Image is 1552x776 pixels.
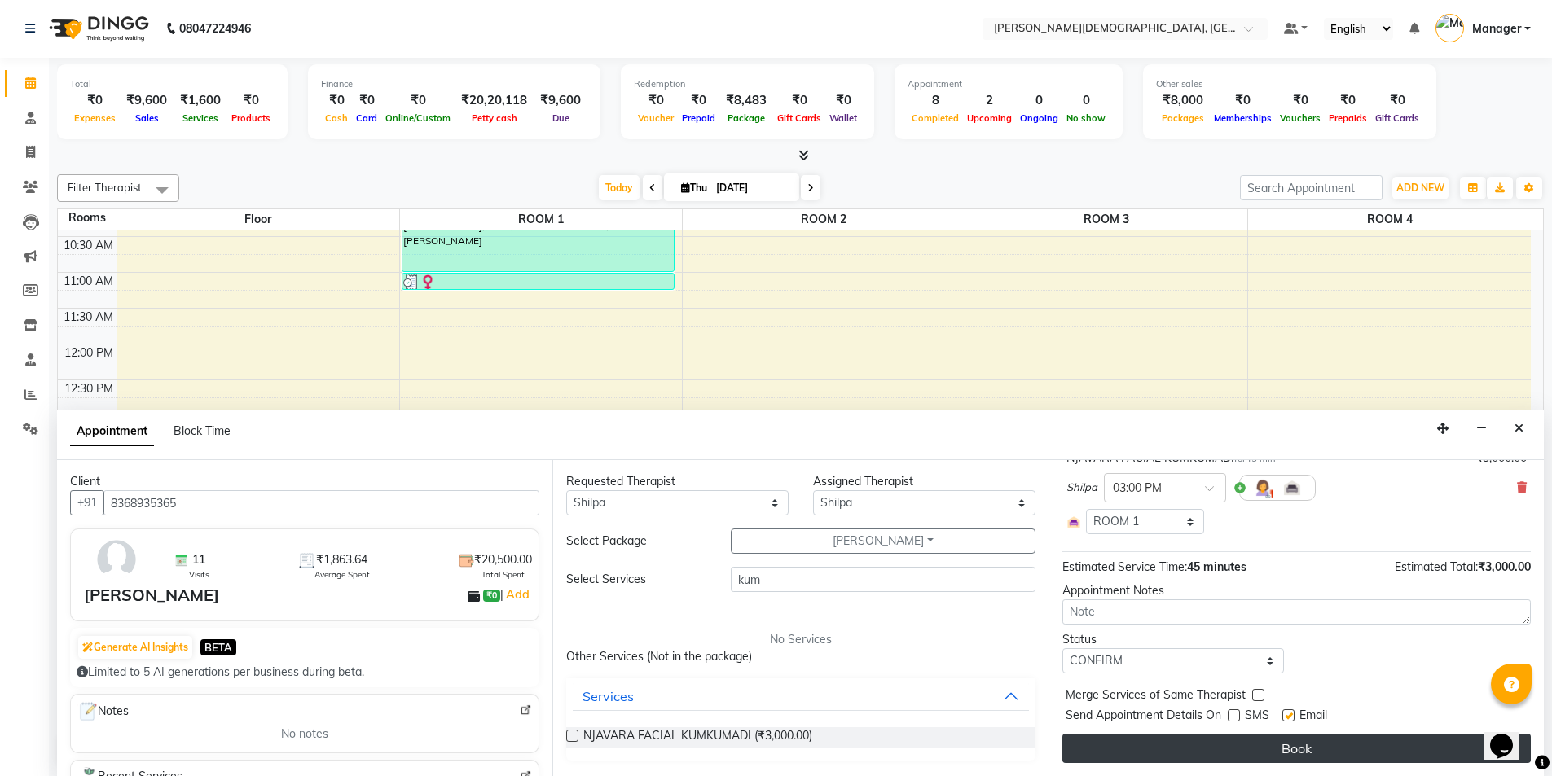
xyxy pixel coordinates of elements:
a: Add [503,585,532,604]
span: Notes [77,701,129,722]
span: Package [723,112,769,124]
div: ₹20,20,118 [455,91,534,110]
div: ₹0 [70,91,120,110]
span: Floor [117,209,399,230]
div: Total [70,77,275,91]
span: ROOM 4 [1248,209,1531,230]
span: Merge Services of Same Therapist [1066,686,1246,707]
span: ₹1,863.64 [316,551,367,568]
span: Expenses [70,112,120,124]
div: Limited to 5 AI generations per business during beta. [77,664,533,681]
span: Products [227,112,275,124]
div: ₹0 [825,91,861,110]
img: avatar [93,536,140,583]
span: Card [352,112,381,124]
span: ROOM 3 [965,209,1247,230]
div: Select Package [554,533,719,550]
p: Other Services (Not in the package) [566,648,1035,665]
span: Packages [1158,112,1208,124]
div: 2 [963,91,1016,110]
div: ₹9,600 [534,91,587,110]
div: ₹9,600 [120,91,174,110]
span: | [500,585,532,604]
div: 11:00 AM [60,273,117,290]
span: Today [599,175,640,200]
span: Voucher [634,112,678,124]
div: 12:00 PM [61,344,117,362]
span: Email [1299,707,1327,727]
span: Memberships [1210,112,1276,124]
span: No notes [281,726,328,743]
span: Gift Cards [773,112,825,124]
div: ₹0 [634,91,678,110]
button: Close [1507,416,1531,441]
span: Prepaids [1325,112,1371,124]
div: [PERSON_NAME] [84,583,219,607]
div: Requested Therapist [566,473,789,490]
div: 10:30 AM [60,237,117,254]
span: Wallet [825,112,861,124]
div: ₹0 [1276,91,1325,110]
div: ₹8,000 [1156,91,1210,110]
div: Appointment Notes [1062,582,1531,599]
div: ₹1,600 [174,91,227,110]
iframe: chat widget [1484,711,1536,760]
span: Due [548,112,574,124]
span: Gift Cards [1371,112,1423,124]
div: Finance [321,77,587,91]
span: BETA [200,639,236,655]
span: Average Spent [314,568,370,581]
span: Upcoming [963,112,1016,124]
span: Cash [321,112,352,124]
div: Rooms [58,209,117,226]
span: Services [178,112,222,124]
div: Appointment [908,77,1110,91]
input: 2025-09-04 [711,176,793,200]
div: ₹0 [1210,91,1276,110]
span: Prepaid [678,112,719,124]
span: ADD NEW [1396,182,1444,194]
div: [PERSON_NAME], TK03, 10:00 AM-11:00 AM, [PERSON_NAME] [402,202,675,271]
img: Interior.png [1282,478,1302,498]
button: [PERSON_NAME] [731,528,1035,554]
button: ADD NEW [1392,177,1449,199]
span: ₹3,000.00 [1478,559,1531,574]
span: Completed [908,112,963,124]
span: Petty cash [468,112,521,124]
div: Other sales [1156,77,1423,91]
span: ₹0 [483,590,500,603]
span: Estimated Total: [1395,559,1478,574]
span: Vouchers [1276,112,1325,124]
img: Manager [1435,14,1464,42]
button: Book [1062,734,1531,763]
div: ₹0 [381,91,455,110]
div: ₹0 [678,91,719,110]
span: Manager [1472,20,1521,37]
span: Shilpa [1066,480,1097,496]
div: ₹0 [773,91,825,110]
img: Hairdresser.png [1253,478,1273,498]
span: Total Spent [481,568,525,581]
button: Generate AI Insights [78,636,192,659]
span: ROOM 1 [400,209,682,230]
span: Thu [677,182,711,194]
div: Client [70,473,539,490]
div: ₹0 [352,91,381,110]
input: Search by Name/Mobile/Email/Code [103,490,539,515]
span: Sales [131,112,163,124]
span: Filter Therapist [68,181,142,194]
input: Search Appointment [1240,175,1383,200]
span: 45 minutes [1187,559,1246,574]
input: Search by service name [731,567,1035,592]
span: Visits [189,568,209,581]
img: logo [42,6,153,51]
div: Status [1062,631,1285,648]
div: [PERSON_NAME], TK03, 11:00 AM-11:15 AM, MATRA VASTI [402,274,675,289]
b: 08047224946 [179,6,251,51]
div: 11:30 AM [60,309,117,326]
span: Appointment [70,417,154,446]
span: Estimated Service Time: [1062,559,1187,574]
div: 8 [908,91,963,110]
div: 0 [1016,91,1062,110]
span: No Services [770,631,832,648]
